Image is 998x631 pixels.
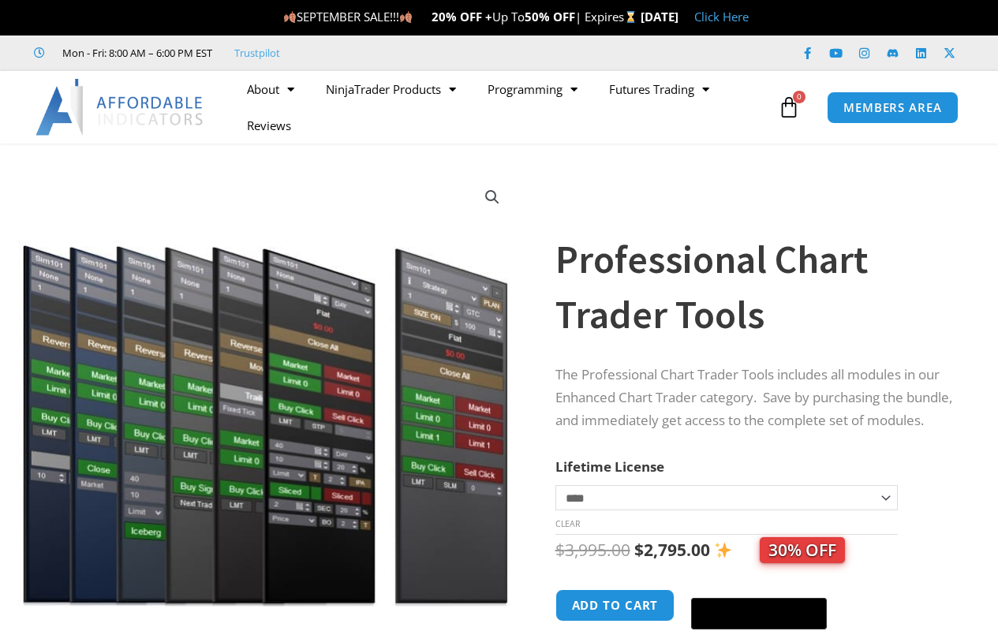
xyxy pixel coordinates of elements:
strong: [DATE] [641,9,678,24]
a: MEMBERS AREA [827,91,959,124]
img: ⌛ [625,11,637,23]
a: View full-screen image gallery [478,183,506,211]
img: LogoAI | Affordable Indicators – NinjaTrader [36,79,205,136]
strong: 20% OFF + [432,9,492,24]
bdi: 2,795.00 [634,539,710,561]
a: 0 [754,84,824,130]
label: Lifetime License [555,457,664,476]
a: NinjaTrader Products [310,71,472,107]
nav: Menu [231,71,774,144]
a: Trustpilot [234,43,280,62]
p: The Professional Chart Trader Tools includes all modules in our Enhanced Chart Trader category. S... [555,364,959,432]
img: ✨ [715,542,731,558]
a: Reviews [231,107,307,144]
img: ProfessionalToolsBundlePage [12,171,518,607]
span: $ [555,539,565,561]
a: Programming [472,71,593,107]
button: Buy with GPay [691,598,827,629]
button: Add to cart [555,589,675,622]
span: MEMBERS AREA [843,102,942,114]
a: Clear options [555,518,580,529]
img: 🍂 [284,11,296,23]
a: Futures Trading [593,71,725,107]
span: Mon - Fri: 8:00 AM – 6:00 PM EST [58,43,212,62]
strong: 50% OFF [525,9,575,24]
img: 🍂 [400,11,412,23]
h1: Professional Chart Trader Tools [555,232,959,342]
span: 30% OFF [760,537,845,563]
span: 0 [793,91,806,103]
a: About [231,71,310,107]
span: $ [634,539,644,561]
bdi: 3,995.00 [555,539,630,561]
span: SEPTEMBER SALE!!! Up To | Expires [283,9,641,24]
a: Click Here [694,9,749,24]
